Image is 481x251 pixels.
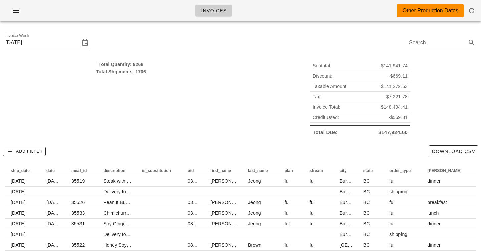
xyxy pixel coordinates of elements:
th: date: Not sorted. Activate to sort ascending. [41,165,66,176]
th: order_type: Not sorted. Activate to sort ascending. [384,165,422,176]
div: Other Production Dates [403,7,458,15]
span: dinner [427,221,441,226]
span: 03dHCO4W2yeakbWrlnicrPtolMt1 [188,210,259,216]
span: Honey Soy Shrimp on Rice [103,242,160,248]
span: 03dHCO4W2yeakbWrlnicrPtolMt1 [188,221,259,226]
span: full [285,242,291,248]
span: full [310,178,316,184]
span: Download CSV [432,149,475,154]
span: full [389,210,395,216]
span: [DATE] [11,221,26,226]
span: Delivery to Burnaby (V5C0H8) [103,232,167,237]
span: Jeong [248,221,261,226]
span: Burnaby [340,189,357,194]
span: BC [363,221,370,226]
span: Jeong [248,178,261,184]
span: Burnaby [340,210,357,216]
th: city: Not sorted. Activate to sort ascending. [334,165,358,176]
span: lunch [427,210,439,216]
span: order_type [389,168,411,173]
span: [DATE] [46,210,61,216]
span: full [285,178,291,184]
span: state [363,168,373,173]
span: ship_date [11,168,30,173]
span: [PERSON_NAME] [210,200,249,205]
span: [PERSON_NAME] [210,178,249,184]
span: Total Due: [313,129,338,136]
span: first_name [210,168,231,173]
span: dinner [427,178,441,184]
span: Brown [248,242,261,248]
span: [PERSON_NAME] [210,242,249,248]
span: full [285,210,291,216]
span: uid [188,168,194,173]
span: full [389,221,395,226]
span: full [389,200,395,205]
span: Burnaby [340,221,357,226]
th: meal_id: Not sorted. Activate to sort ascending. [66,165,98,176]
span: dinner [427,242,441,248]
th: plan: Not sorted. Activate to sort ascending. [279,165,304,176]
span: meal_id [71,168,87,173]
th: last_name: Not sorted. Activate to sort ascending. [243,165,279,176]
span: 35522 [71,242,85,248]
span: is_substitution [142,168,171,173]
label: Invoice Week [5,33,29,38]
span: [GEOGRAPHIC_DATA] [340,242,389,248]
span: date [46,168,55,173]
th: stream: Not sorted. Activate to sort ascending. [304,165,334,176]
span: [DATE] [11,178,26,184]
span: full [389,178,395,184]
span: BC [363,210,370,216]
span: Jeong [248,210,261,216]
div: Total Shipments: 1706 [5,68,236,75]
span: stream [310,168,323,173]
span: [DATE] [11,189,26,194]
span: plan [285,168,293,173]
span: BC [363,178,370,184]
span: BC [363,242,370,248]
th: description: Not sorted. Activate to sort ascending. [98,165,137,176]
span: full [285,221,291,226]
span: Burnaby [340,178,357,184]
span: description [103,168,125,173]
span: Tax: [313,93,321,100]
span: BC [363,232,370,237]
div: Total Quantity: 9268 [5,61,236,68]
span: full [310,210,316,216]
span: 08HtNpkyZMdaNfog0j35Lis5a8L2 [188,242,259,248]
span: [DATE] [11,232,26,237]
span: $7,221.78 [386,93,408,100]
span: breakfast [427,200,447,205]
th: uid: Not sorted. Activate to sort ascending. [182,165,205,176]
button: Add Filter [3,147,46,156]
span: 35531 [71,221,85,226]
span: Discount: [313,72,332,80]
span: $141,272.63 [381,83,408,90]
span: [DATE] [46,178,61,184]
span: Soy Ginger Tofu Stir Fry [103,221,154,226]
span: full [310,242,316,248]
span: [DATE] [46,221,61,226]
span: [DATE] [11,242,26,248]
span: [DATE] [46,200,61,205]
th: state: Not sorted. Activate to sort ascending. [358,165,384,176]
span: [PERSON_NAME] [210,221,249,226]
span: Jeong [248,200,261,205]
span: shipping [389,189,407,194]
th: tod: Not sorted. Activate to sort ascending. [422,165,473,176]
span: [PERSON_NAME] [427,168,461,173]
span: Burnaby [340,232,357,237]
span: Invoices [201,8,227,13]
span: 03dHCO4W2yeakbWrlnicrPtolMt1 [188,178,259,184]
span: Taxable Amount: [313,83,348,90]
span: $147,924.60 [378,129,408,136]
span: full [389,242,395,248]
span: [DATE] [46,242,61,248]
span: Burnaby [340,200,357,205]
span: Subtotal: [313,62,331,69]
span: Delivery to Burnaby (V5C0H8) [103,189,167,194]
span: BC [363,189,370,194]
span: [PERSON_NAME] [210,210,249,216]
span: $148,494.41 [381,103,408,111]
